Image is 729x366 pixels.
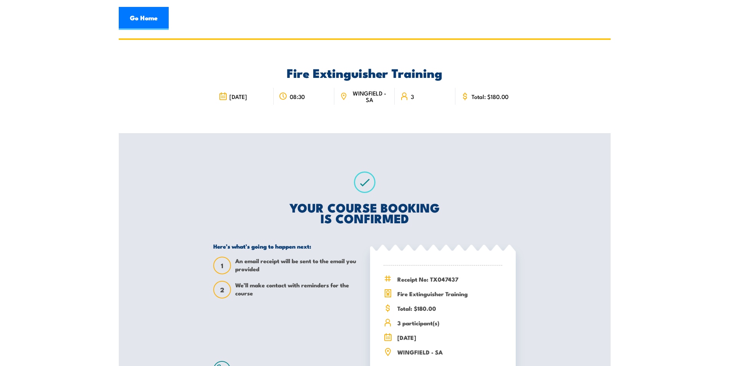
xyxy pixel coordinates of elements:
span: Receipt No: TX047437 [397,275,502,284]
span: [DATE] [397,333,502,342]
a: Go Home [119,7,169,30]
span: WINGFIELD - SA [350,90,389,103]
span: [DATE] [229,93,247,100]
span: WINGFIELD - SA [397,348,502,356]
span: An email receipt will be sent to the email you provided [235,257,359,274]
h2: YOUR COURSE BOOKING IS CONFIRMED [213,202,516,223]
span: 3 [411,93,414,100]
span: 1 [214,262,230,270]
span: Total: $180.00 [397,304,502,313]
span: We’ll make contact with reminders for the course [235,281,359,298]
span: 2 [214,286,230,294]
span: Fire Extinguisher Training [397,289,502,298]
h5: Here’s what’s going to happen next: [213,242,359,250]
span: 3 participant(s) [397,318,502,327]
span: 08:30 [290,93,305,100]
span: Total: $180.00 [472,93,508,100]
h2: Fire Extinguisher Training [213,67,516,78]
